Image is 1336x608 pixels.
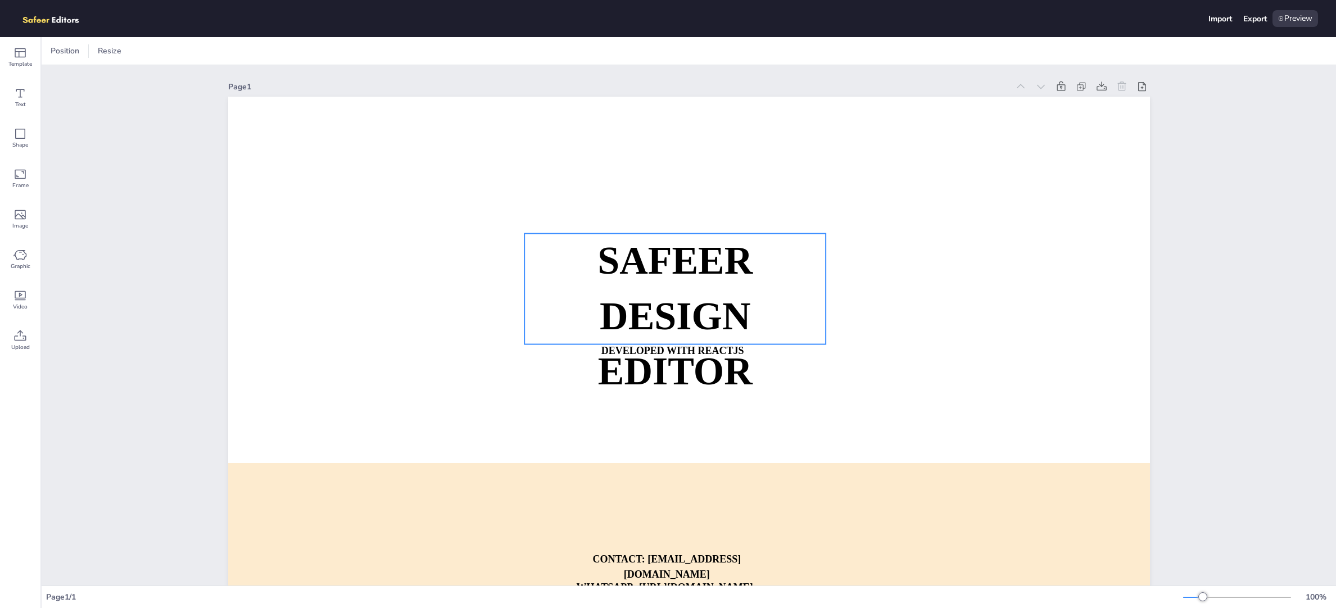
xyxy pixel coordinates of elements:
[12,181,29,190] span: Frame
[15,100,26,109] span: Text
[12,221,28,230] span: Image
[1208,13,1232,24] div: Import
[1243,13,1267,24] div: Export
[601,345,744,356] strong: DEVELOPED WITH REACTJS
[48,46,81,56] span: Position
[592,553,741,580] strong: CONTACT: [EMAIL_ADDRESS][DOMAIN_NAME]
[12,140,28,149] span: Shape
[228,81,1008,92] div: Page 1
[96,46,124,56] span: Resize
[597,239,753,283] strong: SAFEER
[11,262,30,271] span: Graphic
[1272,10,1318,27] div: Preview
[577,582,753,608] strong: WHATSAPP: [URL][DOMAIN_NAME][PHONE_NUMBER]
[1302,592,1329,602] div: 100 %
[18,10,96,27] img: logo.png
[46,592,1183,602] div: Page 1 / 1
[8,60,32,69] span: Template
[597,294,752,393] strong: DESIGN EDITOR
[13,302,28,311] span: Video
[11,343,30,352] span: Upload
